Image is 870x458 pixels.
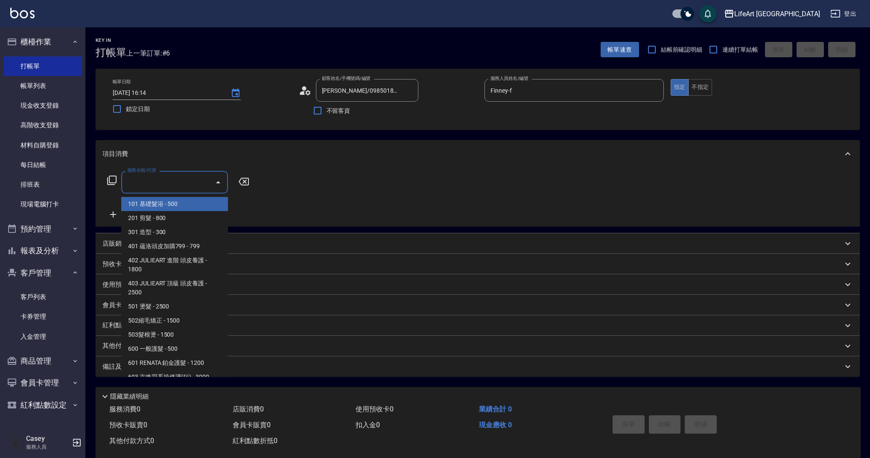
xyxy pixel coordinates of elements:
[827,6,860,22] button: 登出
[121,299,228,314] span: 501 燙髮 - 2500
[3,155,82,175] a: 每日結帳
[121,370,228,384] span: 603 京喚羽系統修護(短) - 3000
[121,211,228,225] span: 201 剪髮 - 800
[3,76,82,96] a: 帳單列表
[102,239,128,248] p: 店販銷售
[102,341,181,351] p: 其他付款方式
[127,167,156,173] label: 服務名稱/代號
[102,150,128,159] p: 項目消費
[327,106,350,115] span: 不留客資
[3,307,82,326] a: 卡券管理
[102,280,134,289] p: 使用預收卡
[721,5,823,23] button: LifeArt [GEOGRAPHIC_DATA]
[96,254,860,274] div: 預收卡販賣
[661,45,703,54] span: 結帳前確認明細
[3,327,82,346] a: 入金管理
[211,176,225,189] button: Close
[3,135,82,155] a: 材料自購登錄
[3,287,82,307] a: 客戶列表
[3,175,82,194] a: 排班表
[102,260,134,269] p: 預收卡販賣
[126,105,150,114] span: 鎖定日期
[121,197,228,211] span: 101 基礎髮浴 - 500
[96,356,860,377] div: 備註及來源
[121,314,228,328] span: 502縮毛矯正 - 1500
[121,225,228,239] span: 301 造型 - 300
[96,295,860,315] div: 會員卡銷售
[109,421,147,429] span: 預收卡販賣 0
[126,48,170,59] span: 上一筆訂單:#6
[233,405,264,413] span: 店販消費 0
[722,45,758,54] span: 連續打單結帳
[671,79,689,96] button: 指定
[3,115,82,135] a: 高階收支登錄
[356,421,380,429] span: 扣入金 0
[490,75,528,82] label: 服務人員姓名/編號
[225,83,246,103] button: Choose date, selected date is 2025-09-22
[113,86,222,100] input: YYYY/MM/DD hh:mm
[102,321,153,330] p: 紅利點數
[3,240,82,262] button: 報表及分析
[7,434,24,451] img: Person
[233,421,271,429] span: 會員卡販賣 0
[121,328,228,342] span: 503髮根燙 - 1500
[96,38,126,43] h2: Key In
[688,79,712,96] button: 不指定
[96,47,126,59] h3: 打帳單
[102,362,134,371] p: 備註及來源
[96,336,860,356] div: 其他付款方式入金可用餘額: 0
[322,75,371,82] label: 顧客姓名/手機號碼/編號
[113,79,131,85] label: 帳單日期
[96,233,860,254] div: 店販銷售
[121,356,228,370] span: 601 RENATA 鉑金護髮 - 1200
[96,315,860,336] div: 紅利點數剩餘點數: 0
[356,405,394,413] span: 使用預收卡 0
[3,194,82,214] a: 現場電腦打卡
[121,253,228,276] span: 402 JULIEART 進階 頭皮養護 - 1800
[102,301,134,310] p: 會員卡銷售
[233,437,277,445] span: 紅利點數折抵 0
[3,96,82,115] a: 現金收支登錄
[96,274,860,295] div: 使用預收卡
[26,443,70,451] p: 服務人員
[121,239,228,253] span: 401 蘊洛頭皮加購799 - 799
[121,276,228,299] span: 403 JULIEART 頂級 頭皮養護 - 2500
[3,262,82,284] button: 客戶管理
[3,218,82,240] button: 預約管理
[699,5,716,22] button: save
[3,350,82,372] button: 商品管理
[121,342,228,356] span: 600 一般護髮 - 500
[3,372,82,394] button: 會員卡管理
[110,392,149,401] p: 隱藏業績明細
[10,8,35,18] img: Logo
[601,42,639,58] button: 帳單速查
[479,421,512,429] span: 現金應收 0
[479,405,512,413] span: 業績合計 0
[3,56,82,76] a: 打帳單
[26,435,70,443] h5: Casey
[109,437,154,445] span: 其他付款方式 0
[3,394,82,416] button: 紅利點數設定
[3,31,82,53] button: 櫃檯作業
[734,9,820,19] div: LifeArt [GEOGRAPHIC_DATA]
[109,405,140,413] span: 服務消費 0
[96,140,860,167] div: 項目消費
